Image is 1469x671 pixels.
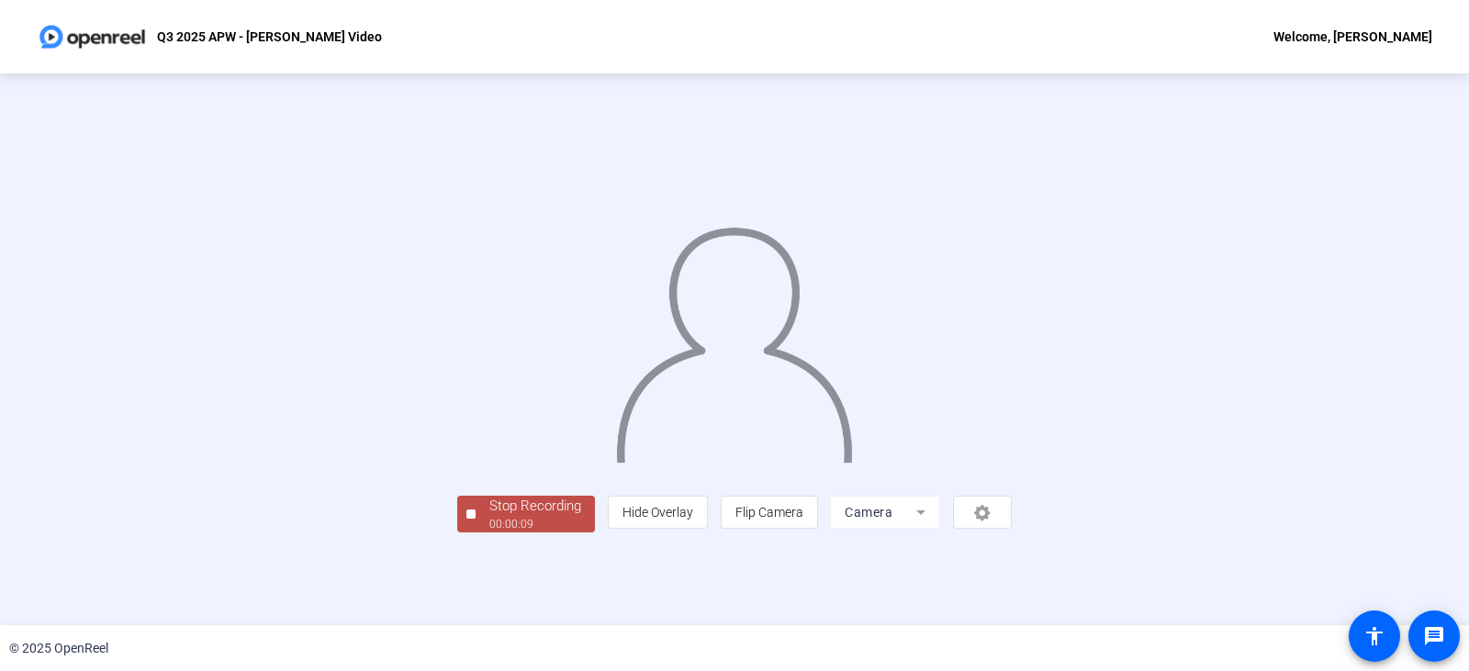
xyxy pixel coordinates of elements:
[1273,26,1432,48] div: Welcome, [PERSON_NAME]
[1423,625,1445,647] mat-icon: message
[37,18,148,55] img: OpenReel logo
[157,26,382,48] p: Q3 2025 APW - [PERSON_NAME] Video
[489,516,581,532] div: 00:00:09
[9,639,108,658] div: © 2025 OpenReel
[608,496,708,529] button: Hide Overlay
[721,496,818,529] button: Flip Camera
[614,213,854,463] img: overlay
[457,496,595,533] button: Stop Recording00:00:09
[1363,625,1385,647] mat-icon: accessibility
[489,496,581,517] div: Stop Recording
[735,505,803,520] span: Flip Camera
[622,505,693,520] span: Hide Overlay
